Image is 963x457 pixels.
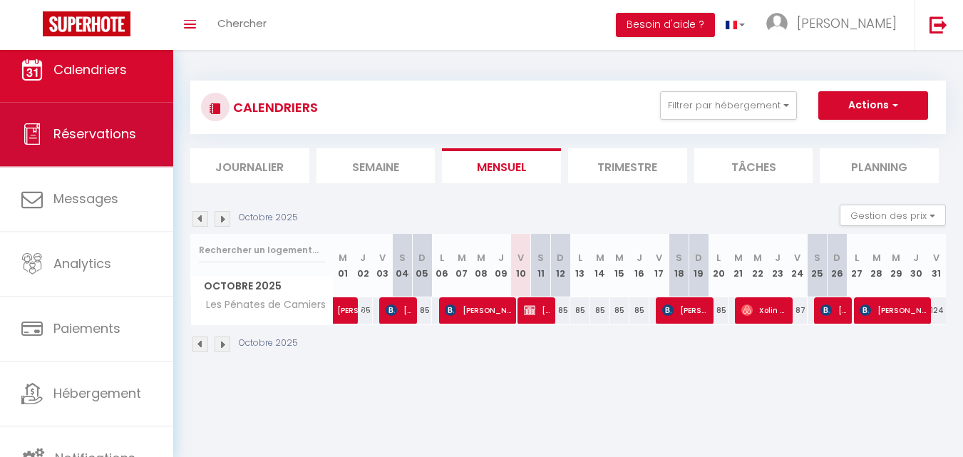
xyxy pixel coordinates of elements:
[199,237,325,263] input: Rechercher un logement...
[337,289,370,317] span: [PERSON_NAME]
[440,251,444,265] abbr: L
[669,234,689,297] th: 18
[818,91,928,120] button: Actions
[412,297,432,324] div: 85
[190,148,309,183] li: Journalier
[452,234,472,297] th: 07
[833,251,840,265] abbr: D
[550,297,570,324] div: 85
[379,251,386,265] abbr: V
[386,297,412,324] span: [PERSON_NAME]
[537,251,544,265] abbr: S
[610,234,630,297] th: 15
[399,251,406,265] abbr: S
[637,251,642,265] abbr: J
[550,234,570,297] th: 12
[709,234,728,297] th: 20
[860,297,926,324] span: [PERSON_NAME]
[827,234,847,297] th: 26
[660,91,797,120] button: Filtrer par hébergement
[193,297,329,313] span: Les Pénates de Camiers
[53,190,118,207] span: Messages
[695,251,702,265] abbr: D
[847,234,867,297] th: 27
[933,251,939,265] abbr: V
[477,251,485,265] abbr: M
[629,234,649,297] th: 16
[432,234,452,297] th: 06
[840,205,946,226] button: Gestion des prix
[570,234,590,297] th: 13
[239,337,298,350] p: Octobre 2025
[926,234,946,297] th: 31
[524,297,550,324] span: [PERSON_NAME]
[872,251,881,265] abbr: M
[53,320,120,338] span: Paiements
[568,148,687,183] li: Trimestre
[929,16,947,34] img: logout
[887,234,907,297] th: 29
[656,251,662,265] abbr: V
[676,251,682,265] abbr: S
[412,234,432,297] th: 05
[472,234,492,297] th: 08
[445,297,511,324] span: [PERSON_NAME]
[892,251,900,265] abbr: M
[709,297,728,324] div: 85
[694,148,813,183] li: Tâches
[570,297,590,324] div: 85
[820,148,939,183] li: Planning
[53,125,136,143] span: Réservations
[766,13,788,34] img: ...
[590,297,610,324] div: 85
[616,13,715,37] button: Besoin d'aide ?
[334,234,354,297] th: 01
[43,11,130,36] img: Super Booking
[53,385,141,403] span: Hébergement
[741,297,788,324] span: Xolin Gros
[867,234,887,297] th: 28
[578,251,582,265] abbr: L
[610,297,630,324] div: 85
[373,234,393,297] th: 03
[596,251,604,265] abbr: M
[808,234,828,297] th: 25
[53,61,127,78] span: Calendriers
[531,234,551,297] th: 11
[662,297,709,324] span: [PERSON_NAME]
[748,234,768,297] th: 22
[458,251,466,265] abbr: M
[557,251,564,265] abbr: D
[239,211,298,225] p: Octobre 2025
[511,234,531,297] th: 10
[734,251,743,265] abbr: M
[217,16,267,31] span: Chercher
[728,234,748,297] th: 21
[855,251,859,265] abbr: L
[353,234,373,297] th: 02
[360,251,366,265] abbr: J
[775,251,781,265] abbr: J
[913,251,919,265] abbr: J
[334,297,354,324] a: [PERSON_NAME]
[649,234,669,297] th: 17
[316,148,436,183] li: Semaine
[788,234,808,297] th: 24
[393,234,413,297] th: 04
[814,251,820,265] abbr: S
[498,251,504,265] abbr: J
[820,297,847,324] span: [PERSON_NAME]
[615,251,624,265] abbr: M
[491,234,511,297] th: 09
[794,251,800,265] abbr: V
[191,276,333,297] span: Octobre 2025
[517,251,524,265] abbr: V
[753,251,762,265] abbr: M
[53,255,111,273] span: Analytics
[797,14,897,32] span: [PERSON_NAME]
[590,234,610,297] th: 14
[339,251,347,265] abbr: M
[716,251,721,265] abbr: L
[689,234,709,297] th: 19
[926,297,946,324] div: 124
